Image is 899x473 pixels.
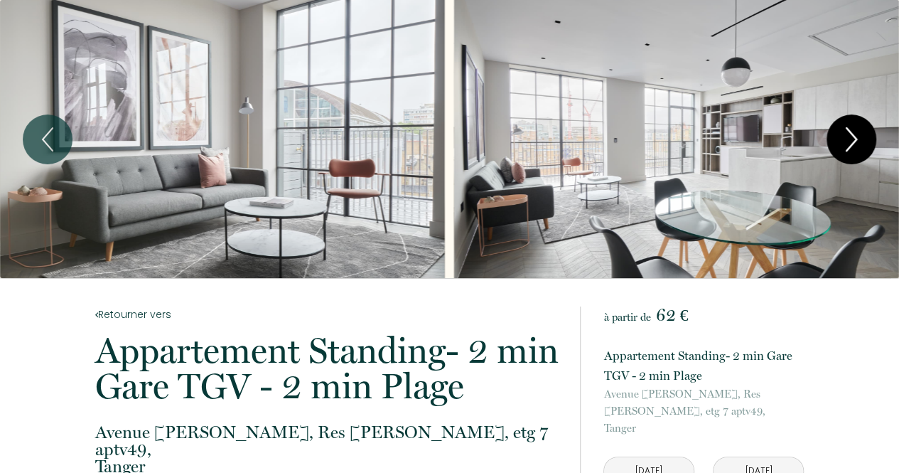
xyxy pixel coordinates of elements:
[603,346,804,386] p: Appartement Standing- 2 min Gare TGV - 2 min Plage
[827,115,876,164] button: Next
[95,307,561,322] a: Retourner vers
[95,424,561,458] span: Avenue [PERSON_NAME], Res [PERSON_NAME], etg 7 aptv49,
[603,311,650,324] span: à partir de
[603,386,804,437] p: Tanger
[655,305,688,325] span: 62 €
[603,386,804,420] span: Avenue [PERSON_NAME], Res [PERSON_NAME], etg 7 aptv49,
[23,115,72,164] button: Previous
[95,333,561,404] p: Appartement Standing- 2 min Gare TGV - 2 min Plage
